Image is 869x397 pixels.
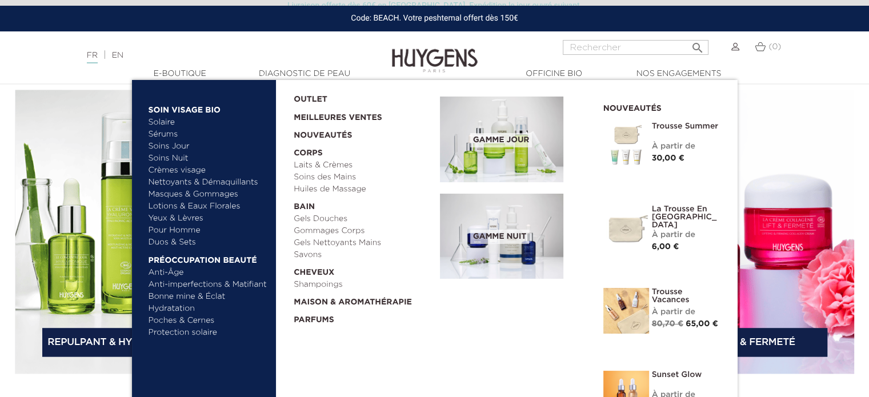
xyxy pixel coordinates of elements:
[149,212,268,224] a: Yeux & Lèvres
[470,230,529,244] span: Gamme nuit
[149,279,268,291] a: Anti-imperfections & Matifiant
[149,267,268,279] a: Anti-Âge
[440,97,563,182] img: routine_jour_banner.jpg
[652,306,720,318] div: À partir de
[652,229,720,241] div: À partir de
[149,117,268,129] a: Solaire
[652,141,720,153] div: À partir de
[149,248,268,267] a: Préoccupation beauté
[686,320,718,328] span: 65,00 €
[149,327,268,339] a: Protection solaire
[657,90,854,374] img: bannière catégorie 4
[470,133,532,147] span: Gamme jour
[603,288,649,334] img: La Trousse vacances
[497,68,611,80] a: Officine Bio
[652,320,683,328] span: 80,70 €
[652,371,720,379] a: Sunset Glow
[247,68,362,80] a: Diagnostic de peau
[652,243,679,251] span: 6,00 €
[652,122,720,130] a: Trousse Summer
[149,315,268,327] a: Poches & Cernes
[652,205,720,229] a: La Trousse en [GEOGRAPHIC_DATA]
[294,159,432,171] a: Laits & Crèmes
[652,288,720,304] a: Trousse Vacances
[684,328,827,356] a: Lift & Fermeté
[294,124,432,142] a: Nouveautés
[603,122,649,168] img: Trousse Summer
[149,224,268,236] a: Pour Homme
[603,205,649,251] img: La Trousse en Coton
[149,165,268,177] a: Crèmes visage
[112,51,123,59] a: EN
[149,98,268,117] a: Soin Visage Bio
[123,68,237,80] a: E-Boutique
[622,68,736,80] a: Nos engagements
[294,308,432,326] a: Parfums
[15,90,212,374] img: bannière catégorie
[294,237,432,249] a: Gels Nettoyants Mains
[149,291,268,303] a: Bonne mine & Éclat
[294,142,432,159] a: Corps
[440,97,586,182] a: Gamme jour
[294,195,432,213] a: Bain
[294,171,432,183] a: Soins des Mains
[149,236,268,248] a: Duos & Sets
[392,30,478,74] img: Huygens
[603,100,720,114] h2: Nouveautés
[687,37,707,52] button: 
[294,291,432,308] a: Maison & Aromathérapie
[294,225,432,237] a: Gommages Corps
[149,141,268,153] a: Soins Jour
[87,51,98,63] a: FR
[149,177,268,189] a: Nettoyants & Démaquillants
[563,40,708,55] input: Rechercher
[690,38,704,51] i: 
[42,328,185,356] a: Repulpant & Hydratant
[768,43,781,51] span: (0)
[294,279,432,291] a: Shampoings
[294,106,422,124] a: Meilleures Ventes
[149,153,258,165] a: Soins Nuit
[440,194,586,279] a: Gamme nuit
[149,200,268,212] a: Lotions & Eaux Florales
[440,194,563,279] img: routine_nuit_banner.jpg
[294,213,432,225] a: Gels Douches
[294,88,422,106] a: OUTLET
[652,154,684,162] span: 30,00 €
[149,303,268,315] a: Hydratation
[81,49,354,62] div: |
[294,183,432,195] a: Huiles de Massage
[294,249,432,261] a: Savons
[149,189,268,200] a: Masques & Gommages
[294,261,432,279] a: Cheveux
[149,129,268,141] a: Sérums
